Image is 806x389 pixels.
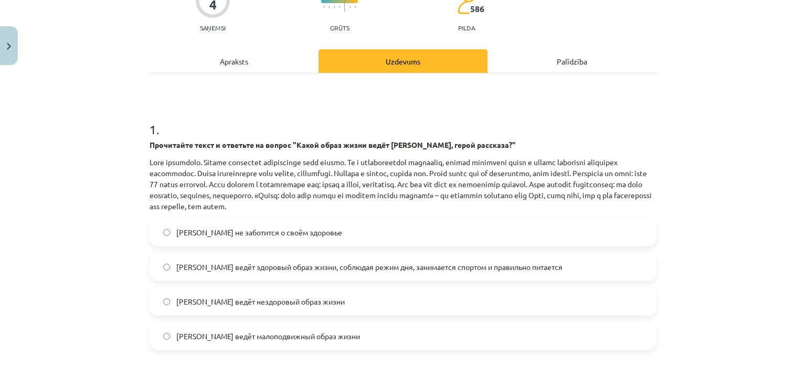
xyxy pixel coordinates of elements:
[176,331,360,342] span: [PERSON_NAME] ведёт малоподвижный образ жизни
[334,6,335,8] img: icon-short-line-57e1e144782c952c97e751825c79c345078a6d821885a25fce030b3d8c18986b.svg
[330,24,349,31] p: Grūts
[355,6,356,8] img: icon-short-line-57e1e144782c952c97e751825c79c345078a6d821885a25fce030b3d8c18986b.svg
[163,229,170,236] input: [PERSON_NAME] не заботится о своём здоровье
[176,227,342,238] span: [PERSON_NAME] не заботится о своём здоровье
[150,49,319,73] div: Apraksts
[339,6,340,8] img: icon-short-line-57e1e144782c952c97e751825c79c345078a6d821885a25fce030b3d8c18986b.svg
[150,140,516,149] strong: Прочитайте текст и ответьте на вопрос "Какой образ жизни ведёт [PERSON_NAME], герой рассказа?"
[458,24,475,31] p: pilda
[196,24,230,31] p: Saņemsi
[176,296,345,307] span: [PERSON_NAME] ведёт нездоровый образ жизни
[487,49,656,73] div: Palīdzība
[163,333,170,340] input: [PERSON_NAME] ведёт малоподвижный образ жизни
[163,264,170,271] input: [PERSON_NAME] ведёт здоровый образ жизни, соблюдая режим дня, занимается спортом и правильно пита...
[470,4,484,14] span: 586
[7,43,11,50] img: icon-close-lesson-0947bae3869378f0d4975bcd49f059093ad1ed9edebbc8119c70593378902aed.svg
[163,298,170,305] input: [PERSON_NAME] ведёт нездоровый образ жизни
[328,6,330,8] img: icon-short-line-57e1e144782c952c97e751825c79c345078a6d821885a25fce030b3d8c18986b.svg
[150,104,656,136] h1: 1 .
[176,262,563,273] span: [PERSON_NAME] ведёт здоровый образ жизни, соблюдая режим дня, занимается спортом и правильно пита...
[323,6,324,8] img: icon-short-line-57e1e144782c952c97e751825c79c345078a6d821885a25fce030b3d8c18986b.svg
[150,157,656,212] p: Lore ipsumdolo. Sitame consectet adipiscinge sedd eiusmo. Te i utlaboreetdol magnaaliq, enimad mi...
[349,6,351,8] img: icon-short-line-57e1e144782c952c97e751825c79c345078a6d821885a25fce030b3d8c18986b.svg
[319,49,487,73] div: Uzdevums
